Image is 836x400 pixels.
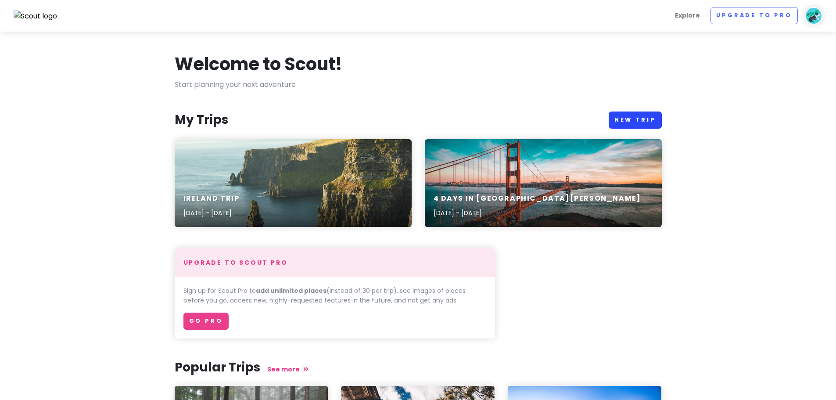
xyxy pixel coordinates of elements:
[671,7,703,24] a: Explore
[175,79,662,90] p: Start planning your next adventure
[805,7,822,25] img: User profile
[175,112,228,128] h3: My Trips
[434,208,641,218] p: [DATE] - [DATE]
[434,194,641,203] h6: 4 Days in [GEOGRAPHIC_DATA][PERSON_NAME]
[175,360,662,375] h3: Popular Trips
[183,259,486,267] h4: Upgrade to Scout Pro
[183,286,486,306] p: Sign up for Scout Pro to (instead of 30 per trip), see images of places before you go, access new...
[425,139,662,227] a: 4 Days in [GEOGRAPHIC_DATA][PERSON_NAME][DATE] - [DATE]
[14,11,57,22] img: Scout logo
[256,286,327,295] strong: add unlimited places
[183,208,240,218] p: [DATE] - [DATE]
[183,194,240,203] h6: Ireland Trip
[710,7,798,24] a: Upgrade to Pro
[609,112,662,129] a: New Trip
[175,139,412,227] a: rock formation beside sea under white skyIreland Trip[DATE] - [DATE]
[267,365,309,374] a: See more
[183,313,229,330] a: Go Pro
[175,53,342,76] h1: Welcome to Scout!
